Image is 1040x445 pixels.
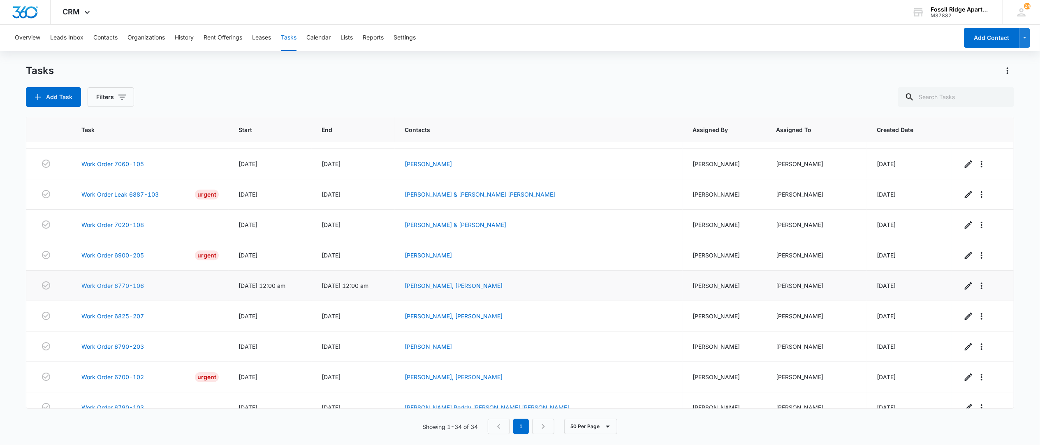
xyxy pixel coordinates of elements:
[306,25,331,51] button: Calendar
[93,25,118,51] button: Contacts
[15,25,40,51] button: Overview
[1001,64,1014,77] button: Actions
[239,252,257,259] span: [DATE]
[1024,3,1031,9] div: notifications count
[81,160,144,168] a: Work Order 7060-105
[776,220,857,229] div: [PERSON_NAME]
[81,373,144,381] a: Work Order 6700-102
[513,419,529,434] em: 1
[405,125,661,134] span: Contacts
[693,373,756,381] div: [PERSON_NAME]
[776,403,857,412] div: [PERSON_NAME]
[281,25,296,51] button: Tasks
[322,313,340,320] span: [DATE]
[322,373,340,380] span: [DATE]
[26,65,54,77] h1: Tasks
[693,403,756,412] div: [PERSON_NAME]
[877,191,896,198] span: [DATE]
[776,281,857,290] div: [PERSON_NAME]
[405,282,503,289] a: [PERSON_NAME], [PERSON_NAME]
[405,343,452,350] a: [PERSON_NAME]
[693,281,756,290] div: [PERSON_NAME]
[322,252,340,259] span: [DATE]
[776,125,845,134] span: Assigned To
[564,419,617,434] button: 50 Per Page
[877,343,896,350] span: [DATE]
[26,87,81,107] button: Add Task
[693,220,756,229] div: [PERSON_NAME]
[422,422,478,431] p: Showing 1-34 of 34
[877,313,896,320] span: [DATE]
[1024,3,1031,9] span: 24
[81,220,144,229] a: Work Order 7020-108
[776,373,857,381] div: [PERSON_NAME]
[931,6,991,13] div: account name
[239,160,257,167] span: [DATE]
[239,313,257,320] span: [DATE]
[81,403,144,412] a: Work Order 6790-103
[195,190,219,199] div: Urgent
[81,190,159,199] a: Work Order Leak 6887-103
[693,312,756,320] div: [PERSON_NAME]
[877,373,896,380] span: [DATE]
[239,282,285,289] span: [DATE] 12:00 am
[322,404,340,411] span: [DATE]
[405,373,503,380] a: [PERSON_NAME], [PERSON_NAME]
[175,25,194,51] button: History
[405,252,452,259] a: [PERSON_NAME]
[776,251,857,260] div: [PERSON_NAME]
[877,252,896,259] span: [DATE]
[405,404,569,411] a: [PERSON_NAME] Reddy [PERSON_NAME] [PERSON_NAME]
[252,25,271,51] button: Leases
[239,373,257,380] span: [DATE]
[81,312,144,320] a: Work Order 6825-207
[877,221,896,228] span: [DATE]
[394,25,416,51] button: Settings
[877,125,930,134] span: Created Date
[776,312,857,320] div: [PERSON_NAME]
[81,251,144,260] a: Work Order 6900-205
[340,25,353,51] button: Lists
[239,125,290,134] span: Start
[81,342,144,351] a: Work Order 6790-203
[964,28,1019,48] button: Add Contact
[239,404,257,411] span: [DATE]
[776,190,857,199] div: [PERSON_NAME]
[931,13,991,19] div: account id
[50,25,83,51] button: Leads Inbox
[204,25,242,51] button: Rent Offerings
[405,313,503,320] a: [PERSON_NAME], [PERSON_NAME]
[405,160,452,167] a: [PERSON_NAME]
[405,191,555,198] a: [PERSON_NAME] & [PERSON_NAME] [PERSON_NAME]
[63,7,80,16] span: CRM
[693,190,756,199] div: [PERSON_NAME]
[239,343,257,350] span: [DATE]
[363,25,384,51] button: Reports
[693,160,756,168] div: [PERSON_NAME]
[81,281,144,290] a: Work Order 6770-106
[195,372,219,382] div: Urgent
[877,160,896,167] span: [DATE]
[127,25,165,51] button: Organizations
[693,125,744,134] span: Assigned By
[239,221,257,228] span: [DATE]
[322,282,368,289] span: [DATE] 12:00 am
[322,221,340,228] span: [DATE]
[776,342,857,351] div: [PERSON_NAME]
[405,221,506,228] a: [PERSON_NAME] & [PERSON_NAME]
[195,250,219,260] div: Urgent
[898,87,1014,107] input: Search Tasks
[322,343,340,350] span: [DATE]
[322,160,340,167] span: [DATE]
[322,125,373,134] span: End
[877,404,896,411] span: [DATE]
[88,87,134,107] button: Filters
[322,191,340,198] span: [DATE]
[877,282,896,289] span: [DATE]
[693,251,756,260] div: [PERSON_NAME]
[488,419,554,434] nav: Pagination
[776,160,857,168] div: [PERSON_NAME]
[693,342,756,351] div: [PERSON_NAME]
[81,125,207,134] span: Task
[239,191,257,198] span: [DATE]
